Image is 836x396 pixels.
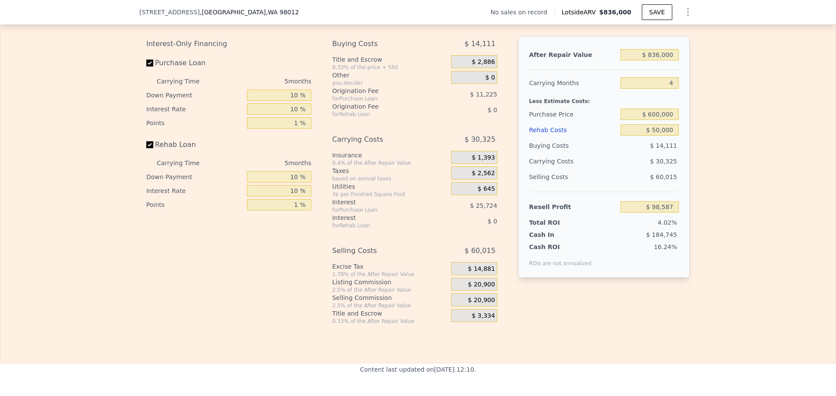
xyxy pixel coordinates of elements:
[332,64,448,71] div: 0.33% of the price + 550
[146,116,243,130] div: Points
[646,231,677,238] span: $ 184,745
[146,198,243,212] div: Points
[468,281,495,289] span: $ 20,900
[472,154,495,162] span: $ 1,393
[146,137,243,153] label: Rehab Loan
[470,202,497,209] span: $ 25,724
[529,153,583,169] div: Carrying Costs
[146,170,243,184] div: Down Payment
[332,182,448,191] div: Utilities
[332,166,448,175] div: Taxes
[529,243,592,251] div: Cash ROI
[529,106,617,122] div: Purchase Price
[157,156,213,170] div: Carrying Time
[139,8,200,17] span: [STREET_ADDRESS]
[470,91,497,98] span: $ 11,225
[654,243,677,250] span: 16.24%
[146,141,153,148] input: Rehab Loan
[146,60,153,67] input: Purchase Loan
[468,296,495,304] span: $ 20,900
[465,132,496,147] span: $ 30,325
[529,169,617,185] div: Selling Costs
[488,218,497,225] span: $ 0
[472,312,495,320] span: $ 3,334
[332,151,448,160] div: Insurance
[642,4,672,20] button: SAVE
[332,302,448,309] div: 2.5% of the After Repair Value
[529,251,592,267] div: ROIs are not annualized
[529,75,617,91] div: Carrying Months
[658,219,677,226] span: 4.02%
[332,71,448,80] div: Other
[478,185,495,193] span: $ 645
[472,58,495,66] span: $ 2,886
[485,74,495,82] span: $ 0
[599,9,631,16] span: $836,000
[332,36,429,52] div: Buying Costs
[146,36,311,52] div: Interest-Only Financing
[472,170,495,177] span: $ 2,562
[332,222,429,229] div: for Rehab Loan
[332,160,448,166] div: 0.4% of the After Repair Value
[529,91,679,106] div: Less Estimate Costs:
[332,271,448,278] div: 1.78% of the After Repair Value
[332,191,448,198] div: 3¢ per Finished Square Foot
[332,80,448,87] div: you decide!
[332,309,448,318] div: Title and Escrow
[332,132,429,147] div: Carrying Costs
[157,74,213,88] div: Carrying Time
[679,3,697,21] button: Show Options
[266,9,299,16] span: , WA 98012
[529,218,583,227] div: Total ROI
[332,243,429,259] div: Selling Costs
[650,142,677,149] span: $ 14,111
[217,74,311,88] div: 5 months
[465,243,496,259] span: $ 60,015
[332,55,448,64] div: Title and Escrow
[332,102,429,111] div: Origination Fee
[529,230,583,239] div: Cash In
[146,102,243,116] div: Interest Rate
[529,122,617,138] div: Rehab Costs
[146,55,243,71] label: Purchase Loan
[529,138,617,153] div: Buying Costs
[200,8,299,17] span: , [GEOGRAPHIC_DATA]
[468,265,495,273] span: $ 14,881
[332,278,448,286] div: Listing Commission
[332,318,448,325] div: 0.33% of the After Repair Value
[332,286,448,293] div: 2.5% of the After Repair Value
[529,199,617,215] div: Resell Profit
[146,184,243,198] div: Interest Rate
[332,95,429,102] div: for Purchase Loan
[562,8,599,17] span: Lotside ARV
[332,293,448,302] div: Selling Commission
[332,262,448,271] div: Excise Tax
[332,213,429,222] div: Interest
[332,111,429,118] div: for Rehab Loan
[217,156,311,170] div: 5 months
[465,36,496,52] span: $ 14,111
[650,158,677,165] span: $ 30,325
[332,206,429,213] div: for Purchase Loan
[650,173,677,180] span: $ 60,015
[332,175,448,182] div: based on annual taxes
[491,8,554,17] div: No sales on record
[529,47,617,63] div: After Repair Value
[332,87,429,95] div: Origination Fee
[146,88,243,102] div: Down Payment
[488,106,497,113] span: $ 0
[332,198,429,206] div: Interest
